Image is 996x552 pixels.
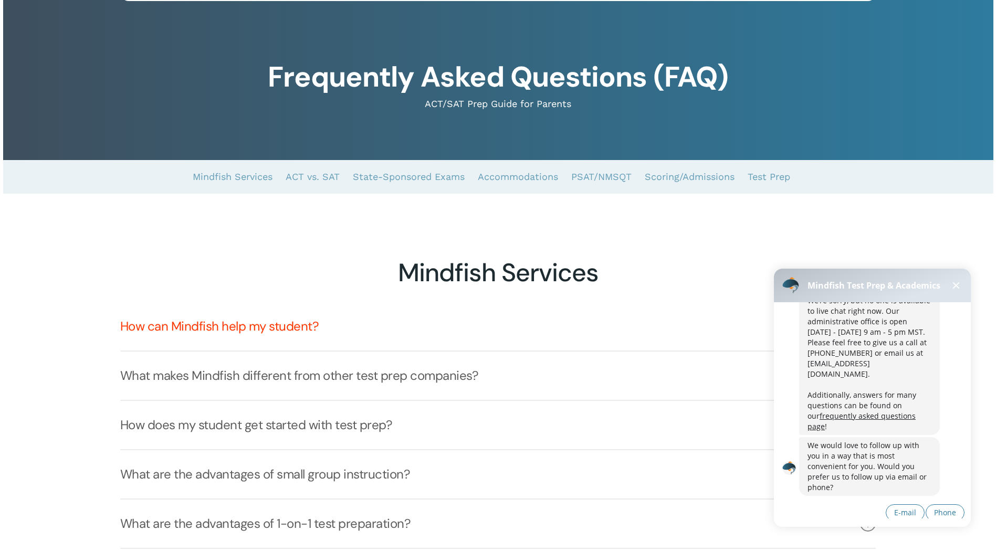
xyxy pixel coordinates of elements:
[120,401,876,449] a: How does my student get started with test prep?
[193,160,272,194] a: Mindfish Services
[120,258,876,288] h2: Mindfish Services
[120,500,876,548] a: What are the advantages of 1-on-1 test preparation?
[763,254,981,537] iframe: Chatbot
[120,302,876,351] a: How can Mindfish help my student?
[120,352,876,400] a: What makes Mindfish different from other test prep companies?
[353,160,465,194] a: State-Sponsored Exams
[645,160,735,194] a: Scoring/Admissions
[286,160,340,194] a: ACT vs. SAT
[748,160,790,194] a: Test Prep
[478,160,558,194] a: Accommodations
[120,450,876,498] a: What are the advantages of small group instruction?
[571,160,632,194] a: PSAT/NMSQT
[120,60,876,94] h1: Frequently Asked Questions (FAQ)
[120,98,876,110] p: ACT/SAT Prep Guide for Parents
